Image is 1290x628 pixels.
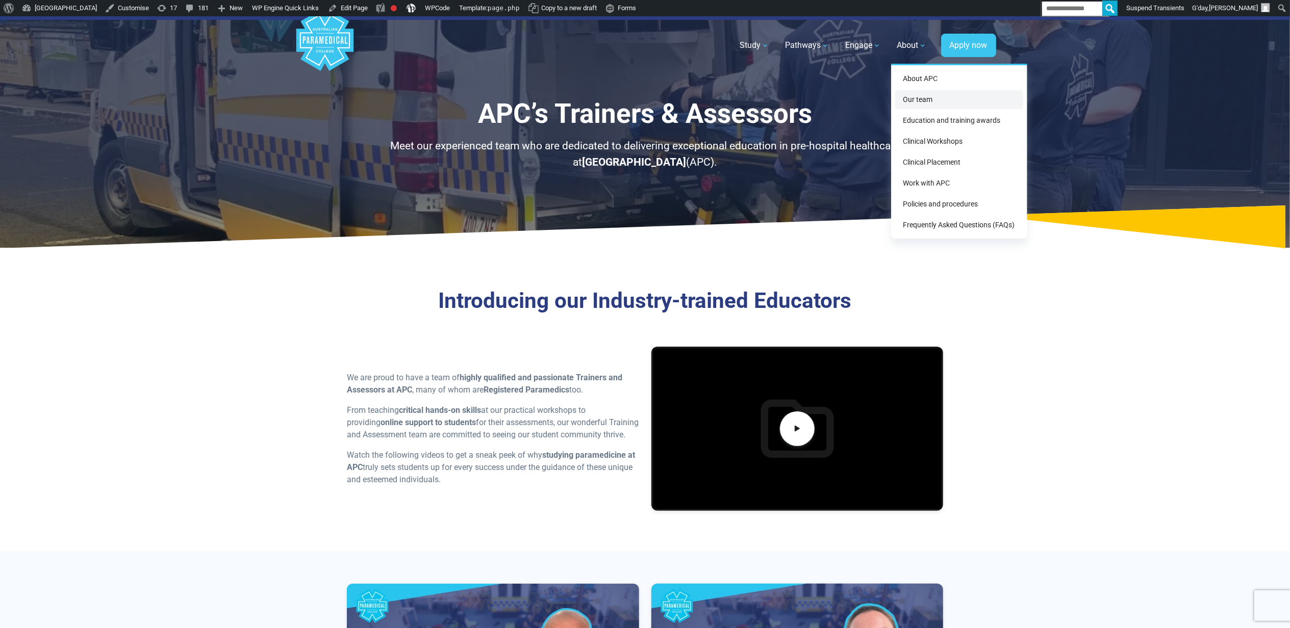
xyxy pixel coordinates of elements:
a: Frequently Asked Questions (FAQs) [895,216,1023,234]
a: About APC [895,69,1023,88]
strong: studying paramedicine at APC [347,450,635,472]
div: About [891,64,1027,239]
a: Australian Paramedical College [294,20,356,71]
p: Watch the following videos to get a sneak peek of why truly sets students up for every success un... [347,449,639,486]
a: Pathways [779,31,836,60]
a: Our team [895,90,1023,109]
p: Meet our experienced team who are dedicated to delivering exceptional education in pre-hospital h... [347,138,944,170]
a: Engage [840,31,887,60]
strong: Registered Paramedics [484,385,569,395]
h1: APC’s Trainers & Assessors [347,98,944,130]
p: From teaching at our practical workshops to providing for their assessments, our wonderful Traini... [347,404,639,441]
strong: highly qualified and passionate Trainers and Assessors at APC [347,373,622,395]
a: Apply now [941,34,996,57]
strong: critical hands-on skills [399,405,481,415]
p: We are proud to have a team of , many of whom are too. [347,372,639,396]
a: About [891,31,933,60]
a: Work with APC [895,174,1023,193]
strong: online support to students [381,417,476,427]
a: Study [734,31,775,60]
strong: [GEOGRAPHIC_DATA] [582,156,686,168]
h3: Introducing our Industry-trained Educators [347,288,944,314]
a: Clinical Placement [895,153,1023,172]
a: Education and training awards [895,111,1023,130]
a: Clinical Workshops [895,132,1023,151]
a: Policies and procedures [895,195,1023,214]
